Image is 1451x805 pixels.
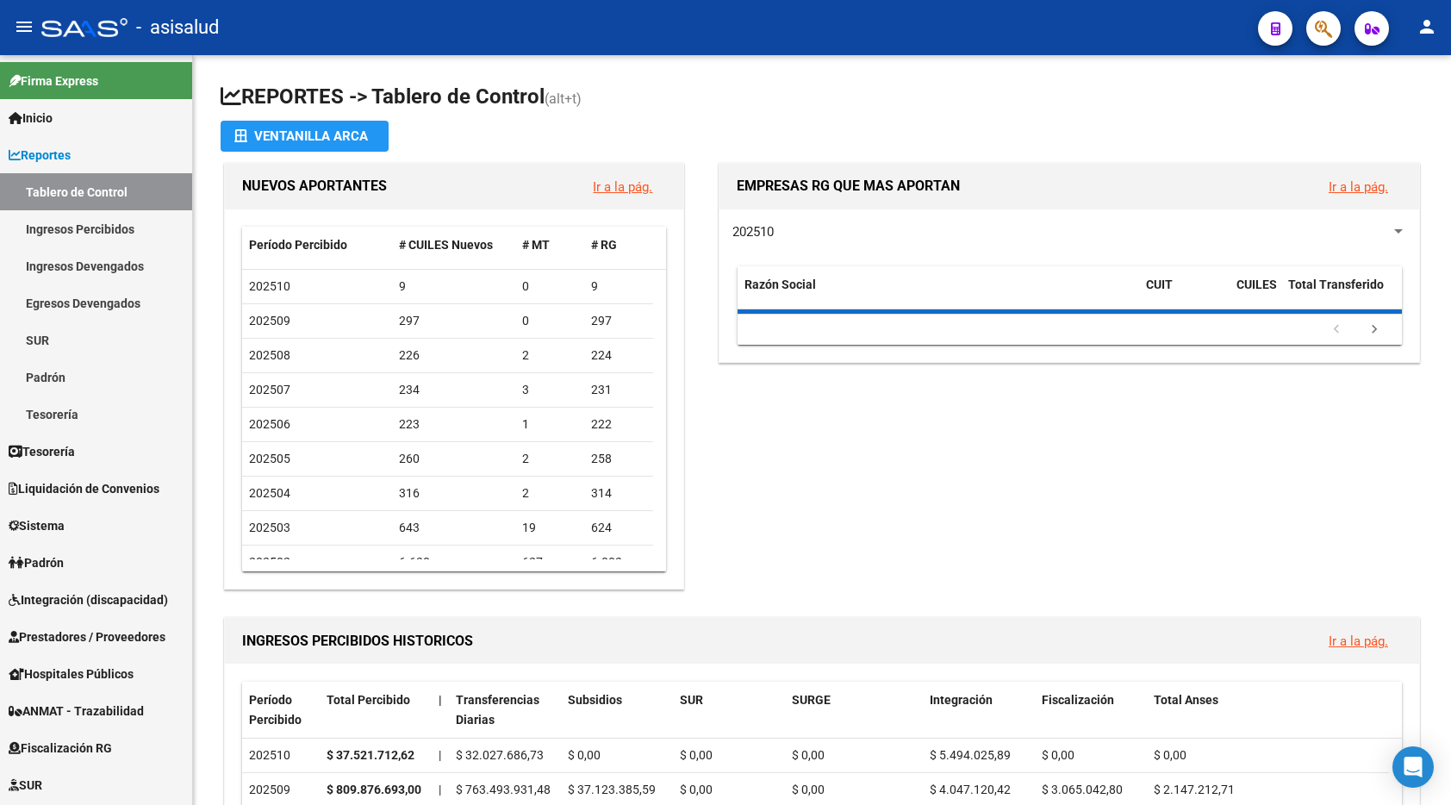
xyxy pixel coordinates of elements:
[1320,321,1353,340] a: go to previous page
[680,693,703,707] span: SUR
[584,227,653,264] datatable-header-cell: # RG
[923,682,1035,739] datatable-header-cell: Integración
[249,279,290,293] span: 202510
[1042,783,1123,796] span: $ 3.065.042,80
[9,590,168,609] span: Integración (discapacidad)
[1288,278,1384,291] span: Total Transferido
[249,238,347,252] span: Período Percibido
[522,346,577,365] div: 2
[242,178,387,194] span: NUEVOS APORTANTES
[591,238,617,252] span: # RG
[1042,693,1114,707] span: Fiscalización
[242,227,392,264] datatable-header-cell: Período Percibido
[9,72,98,90] span: Firma Express
[320,682,432,739] datatable-header-cell: Total Percibido
[591,484,646,503] div: 314
[1147,682,1389,739] datatable-header-cell: Total Anses
[136,9,219,47] span: - asisalud
[1230,266,1281,323] datatable-header-cell: CUILES
[930,748,1011,762] span: $ 5.494.025,89
[249,693,302,727] span: Período Percibido
[234,121,375,152] div: Ventanilla ARCA
[673,682,785,739] datatable-header-cell: SUR
[14,16,34,37] mat-icon: menu
[591,346,646,365] div: 224
[249,314,290,328] span: 202509
[1329,179,1388,195] a: Ir a la pág.
[9,479,159,498] span: Liquidación de Convenios
[456,693,539,727] span: Transferencias Diarias
[399,238,493,252] span: # CUILES Nuevos
[249,521,290,534] span: 202503
[680,748,713,762] span: $ 0,00
[9,109,53,128] span: Inicio
[399,277,509,296] div: 9
[439,783,441,796] span: |
[456,748,544,762] span: $ 32.027.686,73
[522,238,550,252] span: # MT
[399,518,509,538] div: 643
[249,452,290,465] span: 202505
[249,348,290,362] span: 202508
[792,783,825,796] span: $ 0,00
[249,417,290,431] span: 202506
[9,627,165,646] span: Prestadores / Proveedores
[399,484,509,503] div: 316
[1236,278,1277,291] span: CUILES
[399,311,509,331] div: 297
[9,442,75,461] span: Tesorería
[522,484,577,503] div: 2
[744,278,816,291] span: Razón Social
[591,311,646,331] div: 297
[930,693,993,707] span: Integración
[1315,625,1402,657] button: Ir a la pág.
[249,555,290,569] span: 202502
[568,693,622,707] span: Subsidios
[522,380,577,400] div: 3
[242,682,320,739] datatable-header-cell: Período Percibido
[515,227,584,264] datatable-header-cell: # MT
[9,776,42,795] span: SUR
[1329,633,1388,649] a: Ir a la pág.
[591,415,646,434] div: 222
[399,415,509,434] div: 223
[9,665,134,683] span: Hospitales Públicos
[1358,321,1391,340] a: go to next page
[930,783,1011,796] span: $ 4.047.120,42
[522,552,577,572] div: 627
[249,780,313,800] div: 202509
[591,277,646,296] div: 9
[593,179,652,195] a: Ir a la pág.
[392,227,516,264] datatable-header-cell: # CUILES Nuevos
[579,171,666,203] button: Ir a la pág.
[9,702,144,721] span: ANMAT - Trazabilidad
[439,748,441,762] span: |
[456,783,551,796] span: $ 763.493.931,48
[522,277,577,296] div: 0
[9,516,65,535] span: Sistema
[1281,266,1402,323] datatable-header-cell: Total Transferido
[591,552,646,572] div: 6.003
[432,682,449,739] datatable-header-cell: |
[522,518,577,538] div: 19
[522,449,577,469] div: 2
[561,682,673,739] datatable-header-cell: Subsidios
[591,449,646,469] div: 258
[9,146,71,165] span: Reportes
[792,693,831,707] span: SURGE
[680,783,713,796] span: $ 0,00
[1035,682,1147,739] datatable-header-cell: Fiscalización
[439,693,442,707] span: |
[732,224,774,240] span: 202510
[249,746,313,765] div: 202510
[249,383,290,396] span: 202507
[568,748,601,762] span: $ 0,00
[1315,171,1402,203] button: Ir a la pág.
[327,748,414,762] strong: $ 37.521.712,62
[785,682,923,739] datatable-header-cell: SURGE
[221,121,389,152] button: Ventanilla ARCA
[738,266,1139,323] datatable-header-cell: Razón Social
[327,693,410,707] span: Total Percibido
[1154,783,1235,796] span: $ 2.147.212,71
[1139,266,1230,323] datatable-header-cell: CUIT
